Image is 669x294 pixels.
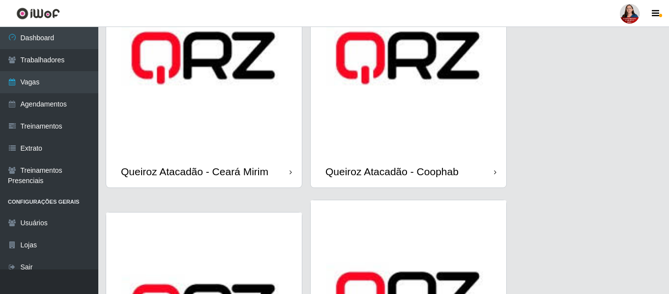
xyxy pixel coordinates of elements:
[121,165,268,178] div: Queiroz Atacadão - Ceará Mirim
[325,165,459,178] div: Queiroz Atacadão - Coophab
[16,7,60,20] img: CoreUI Logo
